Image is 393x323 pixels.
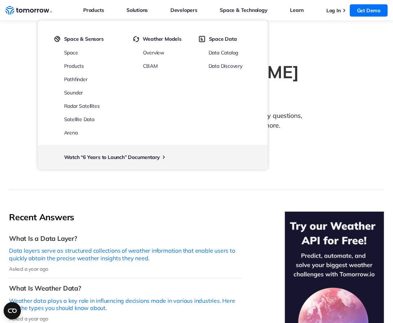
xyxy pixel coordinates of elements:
[9,234,241,243] h3: What Is a Data Layer?
[126,5,148,15] a: Solutions
[350,4,388,17] a: Get Demo
[4,302,21,319] button: Open CMP widget
[143,36,182,42] span: Weather Models
[9,284,241,292] h3: What Is Weather Data?
[326,7,341,14] a: Log In
[199,36,205,42] img: space-data.svg
[209,36,237,42] span: Space Data
[9,315,241,322] p: Asked a year ago
[64,89,83,96] a: Sounder
[64,154,160,160] a: Watch “6 Years to Launch” Documentary
[209,49,238,56] a: Data Catalog
[9,297,241,312] p: Weather data plays a key role in influencing decisions made in various industries. Here are the t...
[9,266,241,272] p: Asked a year ago
[64,49,78,56] a: Space
[64,103,100,109] a: Radar Satellites
[54,36,61,42] img: satelight.svg
[5,5,52,16] a: Home link
[9,247,241,262] p: Data layers serve as structured collections of weather information that enable users to quickly o...
[133,36,139,42] img: cycled.svg
[143,49,164,56] a: Overview
[64,36,104,42] span: Space & Sensors
[64,129,78,136] a: Arena
[290,5,304,15] a: Learn
[170,5,197,15] a: Developers
[143,63,158,69] a: CBAM
[83,5,104,15] a: Products
[64,116,94,123] a: Satellite Data
[209,63,242,69] a: Data Discovery
[64,76,88,83] a: Pathfinder
[9,212,241,223] h2: Recent Answers
[9,229,241,278] a: What Is a Data Layer?Data layers serve as structured collections of weather information that enab...
[220,5,267,15] a: Space & Technology
[64,63,84,69] a: Products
